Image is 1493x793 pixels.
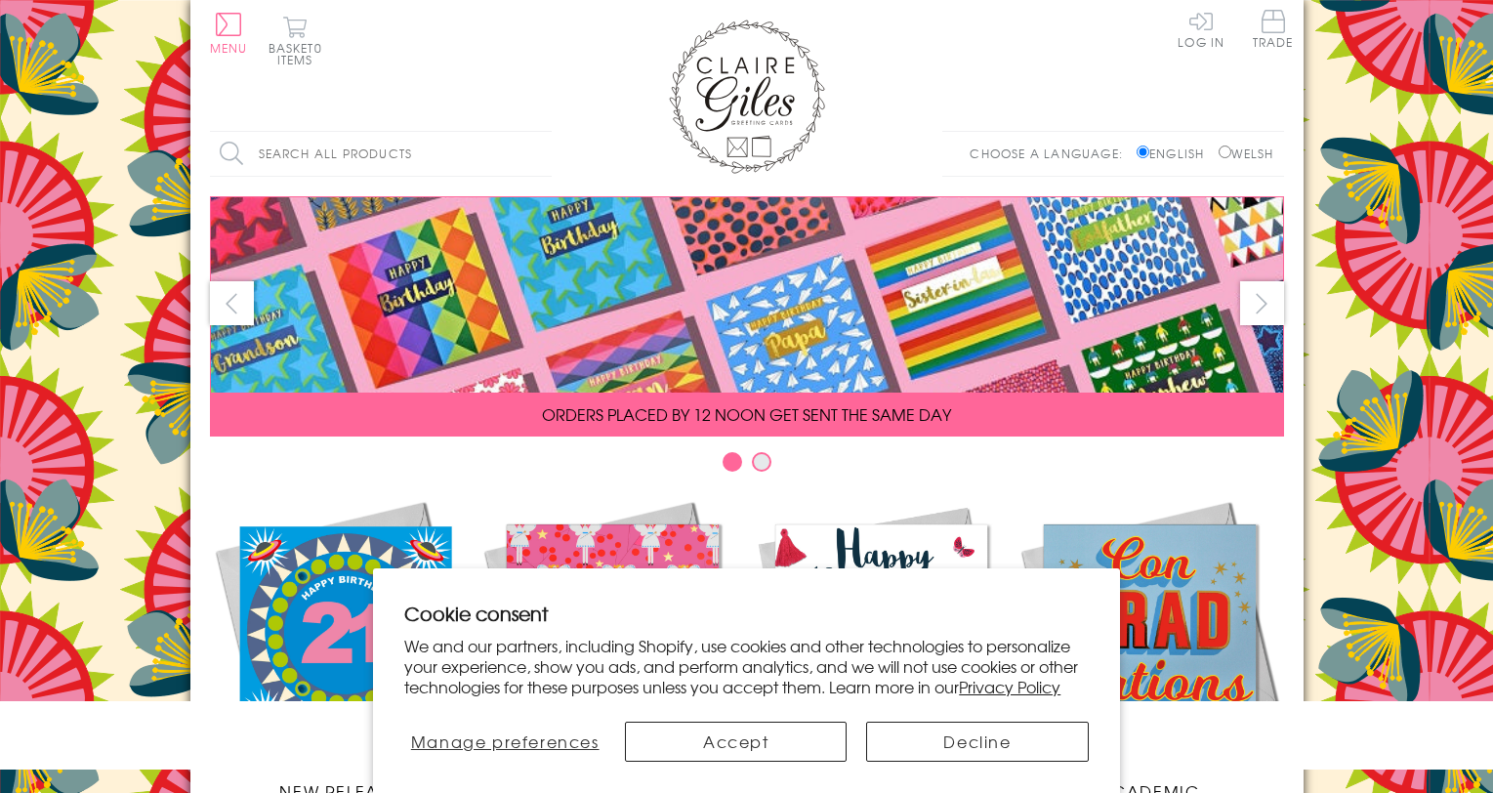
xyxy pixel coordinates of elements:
span: 0 items [277,39,322,68]
button: Carousel Page 2 [752,452,771,472]
button: Basket0 items [269,16,322,65]
a: Privacy Policy [959,675,1060,698]
h2: Cookie consent [404,600,1089,627]
input: Search [532,132,552,176]
a: Log In [1178,10,1224,48]
img: Claire Giles Greetings Cards [669,20,825,174]
input: Search all products [210,132,552,176]
button: prev [210,281,254,325]
span: Menu [210,39,248,57]
label: Welsh [1219,145,1274,162]
button: Decline [866,722,1088,762]
button: Accept [625,722,847,762]
input: English [1137,146,1149,158]
button: Manage preferences [404,722,605,762]
span: Manage preferences [411,730,600,753]
span: ORDERS PLACED BY 12 NOON GET SENT THE SAME DAY [542,402,951,426]
input: Welsh [1219,146,1231,158]
div: Carousel Pagination [210,451,1284,481]
p: We and our partners, including Shopify, use cookies and other technologies to personalize your ex... [404,636,1089,696]
button: next [1240,281,1284,325]
button: Menu [210,13,248,54]
label: English [1137,145,1214,162]
button: Carousel Page 1 (Current Slide) [723,452,742,472]
a: Trade [1253,10,1294,52]
p: Choose a language: [970,145,1133,162]
span: Trade [1253,10,1294,48]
